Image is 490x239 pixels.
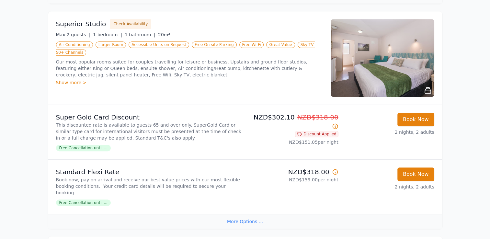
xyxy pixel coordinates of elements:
p: NZD$318.00 [248,167,338,176]
p: NZD$159.00 per night [248,176,338,183]
button: Book Now [397,113,434,126]
p: 2 nights, 2 adults [344,184,434,190]
p: Standard Flexi Rate [56,167,243,176]
p: Book now, pay on arrival and receive our best value prices with our most flexible booking conditi... [56,176,243,196]
span: Free Wi-Fi [239,41,264,48]
p: 2 nights, 2 adults [344,129,434,135]
h3: Superior Studio [56,19,106,28]
span: Free On-site Parking [192,41,237,48]
p: NZD$151.05 per night [248,139,338,145]
span: Accessible Units on Request [129,41,189,48]
span: 1 bedroom | [93,32,122,37]
p: Our most popular rooms suited for couples travelling for leisure or business. Upstairs and ground... [56,59,323,78]
span: Air Conditioning [56,41,93,48]
span: Free Cancellation until ... [56,145,111,151]
button: Book Now [397,167,434,181]
span: NZD$318.00 [297,113,338,121]
p: Super Gold Card Discount [56,113,243,122]
span: 1 bathroom | [125,32,155,37]
span: Larger Room [96,41,126,48]
span: Discount Applied [295,131,338,137]
span: Max 2 guests | [56,32,91,37]
p: NZD$302.10 [248,113,338,131]
div: More Options ... [48,214,442,229]
span: 20m² [158,32,170,37]
span: Great Value [266,41,295,48]
p: This discounted rate is available to guests 65 and over only. SuperGold Card or similar type card... [56,122,243,141]
span: Free Cancellation until ... [56,199,111,206]
div: Show more > [56,79,323,86]
button: Check Availability [110,19,151,29]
